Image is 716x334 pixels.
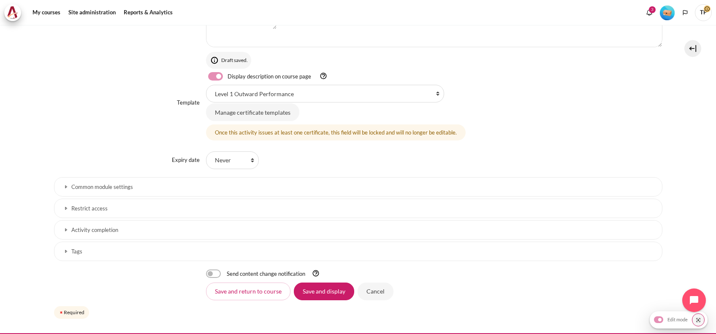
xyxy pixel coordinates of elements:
[215,108,290,117] span: Manage certificate templates
[320,72,327,80] img: Help with Display description on course page
[656,5,678,20] a: Level #1
[358,283,393,300] input: Cancel
[71,183,645,191] h3: Common module settings
[65,4,119,21] a: Site administration
[206,52,251,69] div: Draft saved.
[172,156,200,164] label: Expiry date
[294,283,354,300] input: Save and display
[206,103,299,121] a: Manage certificate templates
[695,4,712,21] span: TP
[121,4,176,21] a: Reports & Analytics
[312,269,320,277] img: Help with Send content change notification
[228,72,311,81] label: Display description on course page
[71,205,645,212] h3: Restrict access
[177,99,200,107] label: Template
[54,306,89,319] div: Required
[206,124,466,140] div: Once this activity issues at least one certificate, this field will be locked and will no longer ...
[310,269,321,277] a: Help
[643,6,656,19] div: Show notification window with 3 new notifications
[227,269,325,278] label: Send content change notification
[649,6,656,13] div: 3
[660,5,675,20] img: Level #1
[71,248,645,255] h3: Tags
[318,72,329,80] a: Help
[695,4,712,21] a: User menu
[679,6,692,19] button: Languages
[4,4,25,21] a: Architeck Architeck
[30,4,63,21] a: My courses
[206,283,290,300] input: Save and return to course
[7,6,19,19] img: Architeck
[59,310,64,315] img: Required field
[71,226,645,234] h3: Activity completion
[209,55,220,65] img: Information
